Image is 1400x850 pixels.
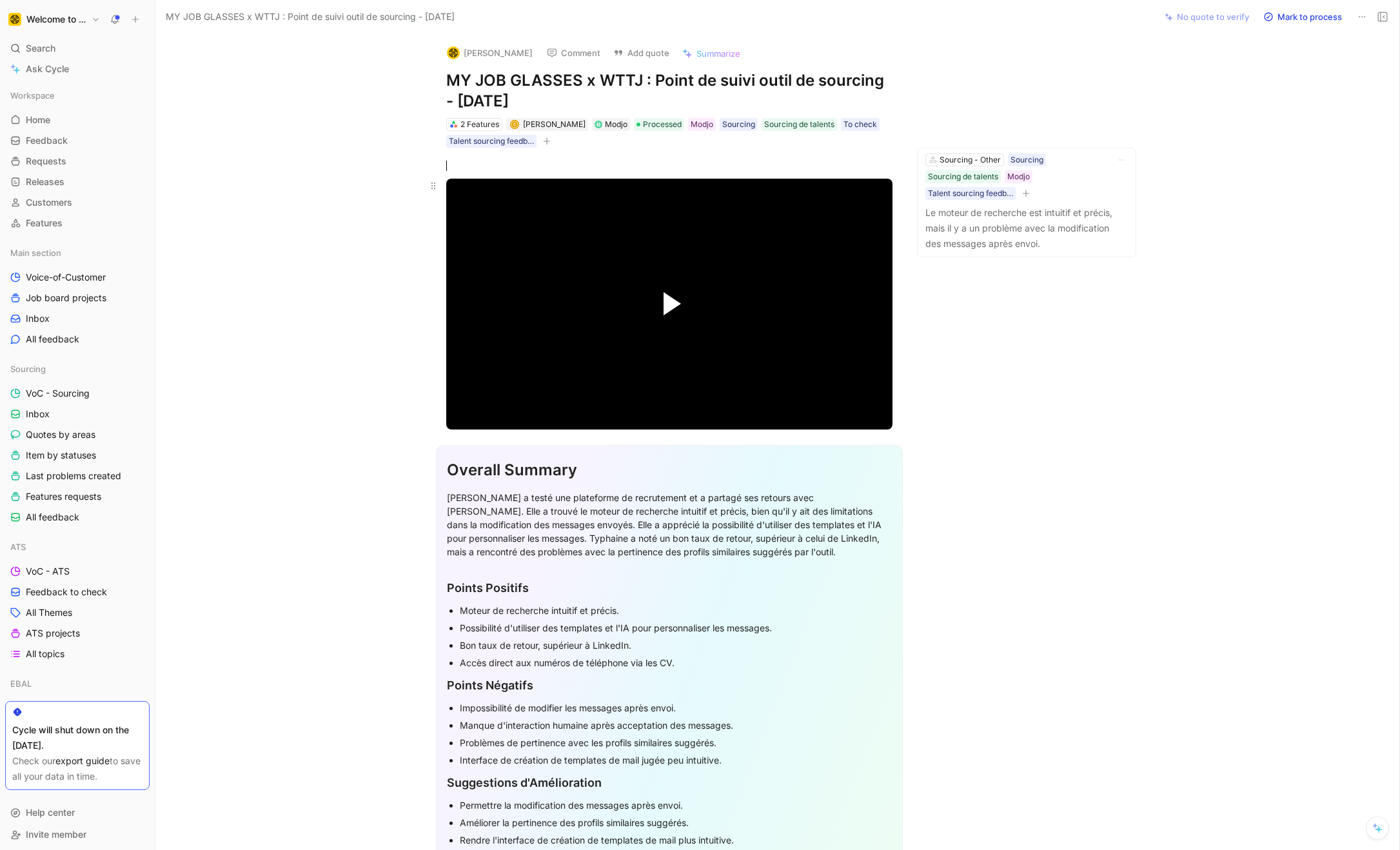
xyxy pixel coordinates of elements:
[5,384,150,403] a: VoC - Sourcing
[10,246,61,259] span: Main section
[55,755,110,766] a: export guide
[1257,8,1348,26] button: Mark to process
[10,89,55,102] span: Workspace
[541,44,606,62] button: Comment
[5,674,150,693] div: EBAL
[447,46,460,59] img: logo
[5,562,150,581] a: VoC - ATS
[5,268,150,287] a: Voice-of-Customer
[5,288,150,308] a: Job board projects
[5,404,150,424] a: Inbox
[640,275,698,333] button: Play Video
[26,469,121,482] span: Last problems created
[5,330,150,349] a: All feedback
[460,718,892,732] div: Manque d'interaction humaine après acceptation des messages.
[460,736,892,749] div: Problèmes de pertinence avec les profils similaires suggérés.
[5,131,150,150] a: Feedback
[26,333,79,346] span: All feedback
[5,537,150,557] div: ATS
[26,428,95,441] span: Quotes by areas
[449,135,534,148] div: Talent sourcing feedback
[460,753,892,767] div: Interface de création de templates de mail jugée peu intuitive.
[5,446,150,465] a: Item by statuses
[26,408,50,420] span: Inbox
[460,833,892,847] div: Rendre l'interface de création de templates de mail plus intuitive.
[460,701,892,715] div: Impossibilité de modifier les messages après envoi.
[447,774,892,791] div: Suggestions d'Amélioration
[5,59,150,79] a: Ask Cycle
[676,44,746,63] button: Summarize
[441,43,538,63] button: logo[PERSON_NAME]
[26,155,66,168] span: Requests
[5,309,150,328] a: Inbox
[26,114,50,126] span: Home
[166,9,455,25] span: MY JOB GLASSES x WTTJ : Point de suivi outil de sourcing - [DATE]
[460,621,892,635] div: Possibilité d'utiliser des templates et l'IA pour personnaliser les messages.
[1007,170,1030,183] div: Modjo
[523,119,586,129] span: [PERSON_NAME]
[5,803,150,822] div: Help center
[5,243,150,349] div: Main sectionVoice-of-CustomerJob board projectsInboxAll feedback
[5,39,150,58] div: Search
[696,48,740,59] span: Summarize
[5,86,150,105] div: Workspace
[26,490,101,503] span: Features requests
[1159,8,1255,26] button: No quote to verify
[26,61,69,77] span: Ask Cycle
[26,565,70,578] span: VoC - ATS
[5,359,150,527] div: SourcingVoC - SourcingInboxQuotes by areasItem by statusesLast problems createdFeatures requestsA...
[10,362,46,375] span: Sourcing
[5,10,103,28] button: Welcome to the JungleWelcome to the Jungle
[928,187,1013,200] div: Talent sourcing feedback
[5,110,150,130] a: Home
[26,175,64,188] span: Releases
[446,70,892,112] h1: MY JOB GLASSES x WTTJ : Point de suivi outil de sourcing - [DATE]
[26,511,79,524] span: All feedback
[511,121,518,128] div: C
[26,271,106,284] span: Voice-of-Customer
[26,387,90,400] span: VoC - Sourcing
[634,118,684,131] div: Processed
[26,134,68,147] span: Feedback
[8,13,21,26] img: Welcome to the Jungle
[26,586,107,598] span: Feedback to check
[447,677,892,694] div: Points Négatifs
[460,816,892,829] div: Améliorer la pertinence des profils similaires suggérés.
[26,217,63,230] span: Features
[10,540,26,553] span: ATS
[12,722,143,753] div: Cycle will shut down on the [DATE].
[26,606,72,619] span: All Themes
[10,677,32,690] span: EBAL
[928,170,998,183] div: Sourcing de talents
[460,118,499,131] div: 2 Features
[26,292,106,304] span: Job board projects
[26,829,86,840] span: Invite member
[460,604,892,617] div: Moteur de recherche intuitif et précis.
[5,624,150,643] a: ATS projects
[5,172,150,192] a: Releases
[5,193,150,212] a: Customers
[460,656,892,669] div: Accès direct aux numéros de téléphone via les CV.
[940,153,1001,166] div: Sourcing - Other
[607,44,675,62] button: Add quote
[643,118,682,131] span: Processed
[5,508,150,527] a: All feedback
[447,579,892,597] div: Points Positifs
[764,118,834,131] div: Sourcing de talents
[447,491,892,558] div: [PERSON_NAME] a testé une plateforme de recrutement et a partagé ses retours avec [PERSON_NAME]. ...
[5,213,150,233] a: Features
[5,582,150,602] a: Feedback to check
[460,638,892,652] div: Bon taux de retour, supérieur à LinkedIn.
[5,825,150,844] div: Invite member
[5,243,150,262] div: Main section
[26,647,64,660] span: All topics
[5,152,150,171] a: Requests
[5,644,150,664] a: All topics
[843,118,877,131] div: To check
[26,196,72,209] span: Customers
[1011,153,1043,166] div: Sourcing
[5,674,150,697] div: EBAL
[26,627,80,640] span: ATS projects
[12,753,143,784] div: Check our to save all your data in time.
[5,487,150,506] a: Features requests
